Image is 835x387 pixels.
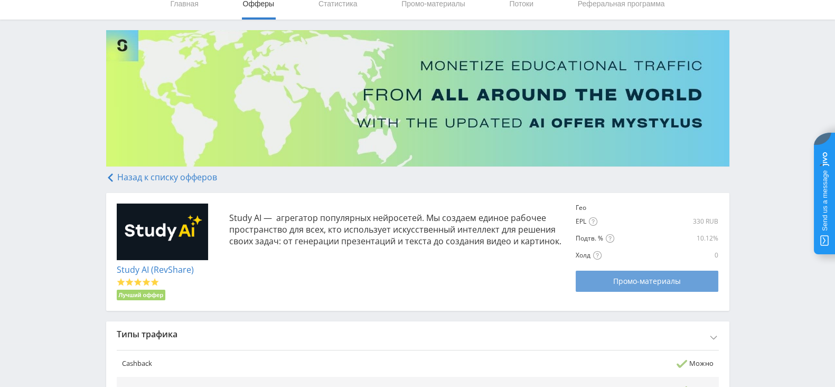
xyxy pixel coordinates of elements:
[576,251,670,260] div: Холд
[576,234,670,243] div: Подтв. %
[576,217,609,226] div: EPL
[576,271,718,292] a: Промо-материалы
[117,350,527,377] td: Cashback
[613,277,681,285] span: Промо-материалы
[106,171,217,183] a: Назад к списку офферов
[117,290,166,300] li: Лучший оффер
[229,212,566,247] p: Study AI — агрегатор популярных нейросетей. Мы создаем единое рабочее пространство для всех, кто ...
[117,264,194,275] a: Study AI (RevShare)
[672,234,718,243] div: 10.12%
[672,251,718,260] div: 0
[576,204,609,212] div: Гео
[117,204,209,261] img: 26da8b37dabeab13929e644082f29e99.jpg
[106,321,729,347] div: Типы трафика
[612,217,718,226] div: 330 RUB
[527,350,719,377] td: Можно
[106,30,729,167] img: Banner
